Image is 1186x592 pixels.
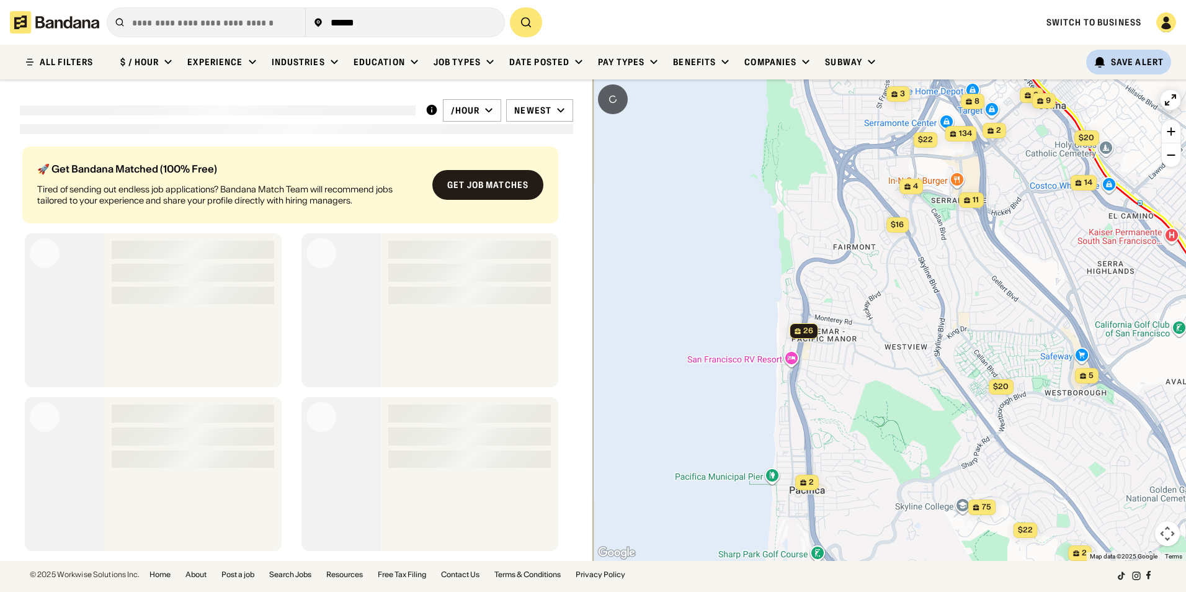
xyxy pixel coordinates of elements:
[809,477,814,488] span: 2
[494,571,561,578] a: Terms & Conditions
[596,545,637,561] a: Open this area in Google Maps (opens a new window)
[185,571,207,578] a: About
[509,56,569,68] div: Date Posted
[1033,90,1038,101] span: 3
[1082,548,1087,558] span: 2
[576,571,625,578] a: Privacy Policy
[996,125,1001,136] span: 2
[673,56,716,68] div: Benefits
[269,571,311,578] a: Search Jobs
[187,56,243,68] div: Experience
[1111,56,1164,68] div: Save Alert
[803,326,813,336] span: 26
[378,571,426,578] a: Free Tax Filing
[825,56,862,68] div: Subway
[447,181,528,189] div: Get job matches
[120,56,159,68] div: $ / hour
[1165,553,1182,560] a: Terms (opens in new tab)
[1155,521,1180,546] button: Map camera controls
[973,195,979,205] span: 11
[37,164,422,174] div: 🚀 Get Bandana Matched (100% Free)
[596,545,637,561] img: Google
[272,56,325,68] div: Industries
[1089,370,1094,381] span: 5
[10,11,99,34] img: Bandana logotype
[30,571,140,578] div: © 2025 Workwise Solutions Inc.
[993,382,1009,391] span: $20
[354,56,405,68] div: Education
[900,89,905,99] span: 3
[40,58,93,66] div: ALL FILTERS
[891,220,904,229] span: $16
[149,571,171,578] a: Home
[221,571,254,578] a: Post a job
[1084,177,1092,188] span: 14
[959,128,972,139] span: 134
[918,135,933,144] span: $22
[982,502,991,513] span: 75
[326,571,363,578] a: Resources
[1046,17,1141,28] a: Switch to Business
[514,105,551,116] div: Newest
[37,184,422,206] div: Tired of sending out endless job applications? Bandana Match Team will recommend jobs tailored to...
[1079,133,1094,142] span: $20
[434,56,481,68] div: Job Types
[1018,525,1033,534] span: $22
[451,105,480,116] div: /hour
[20,141,573,561] div: grid
[1090,553,1157,560] span: Map data ©2025 Google
[1046,96,1051,106] span: 9
[913,181,918,192] span: 4
[441,571,479,578] a: Contact Us
[744,56,796,68] div: Companies
[598,56,644,68] div: Pay Types
[974,96,979,107] span: 8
